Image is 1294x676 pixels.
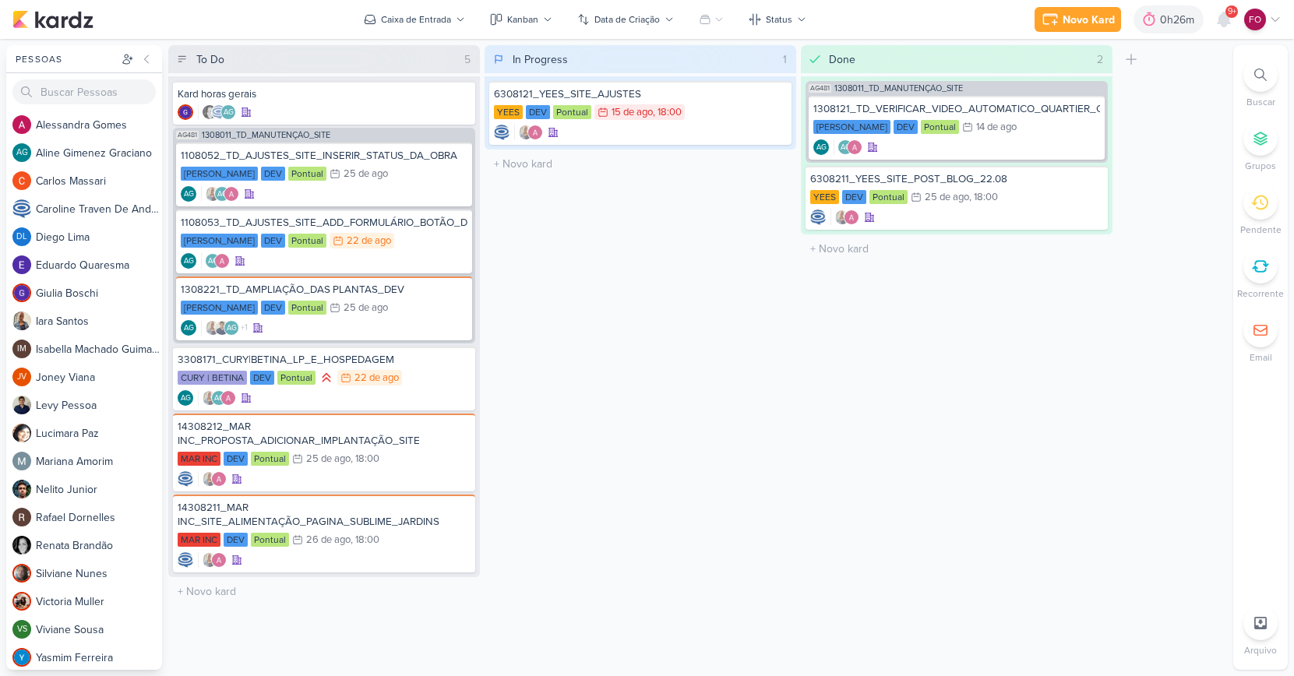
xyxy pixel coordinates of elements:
[1246,95,1275,109] p: Buscar
[201,186,239,202] div: Colaboradores: Iara Santos, Aline Gimenez Graciano, Alessandra Gomes
[36,621,162,638] div: V i v i a n e S o u s a
[36,425,162,442] div: L u c i m a r a P a z
[1249,12,1261,26] p: FO
[288,167,326,181] div: Pontual
[813,139,829,155] div: Aline Gimenez Graciano
[205,186,220,202] img: Iara Santos
[181,149,467,163] div: 1108052_TD_AJUSTES_SITE_INSERIR_STATUS_DA_OBRA
[36,173,162,189] div: C a r l o s M a s s a r i
[178,552,193,568] img: Caroline Traven De Andrade
[1240,223,1282,237] p: Pendente
[12,480,31,498] img: Nelito Junior
[12,592,31,611] img: Victoria Muller
[181,167,258,181] div: [PERSON_NAME]
[810,209,826,225] div: Criador(a): Caroline Traven De Andrade
[841,144,851,152] p: AG
[178,420,471,448] div: 14308212_MAR INC_PROPOSTA_ADICIONAR_IMPLANTAÇÃO_SITE
[1250,350,1272,364] p: Email
[12,199,31,218] img: Caroline Traven De Andrade
[12,143,31,162] div: Aline Gimenez Graciano
[184,258,194,266] p: AG
[181,186,196,202] div: Aline Gimenez Graciano
[36,229,162,245] div: D i e g o L i m a
[810,172,1103,186] div: 6308211_YEES_SITE_POST_BLOG_22.08
[202,104,217,120] img: Renata Brandão
[12,283,31,302] img: Giulia Boschi
[36,257,162,273] div: E d u a r d o Q u a r e s m a
[178,104,193,120] img: Giulia Boschi
[813,102,1100,116] div: 1308121_TD_VERIFICAR_VIDEO_AUTOMATICO_QUARTIER_CAMPO_BELO
[12,171,31,190] img: Carlos Massari
[181,216,467,230] div: 1108053_TD_AJUSTES_SITE_ADD_FORMULÁRIO_BOTÃO_DOWNLOAD
[202,131,330,139] span: 1308011_TD_MANUTENÇÃO_SITE
[202,390,217,406] img: Iara Santos
[834,84,963,93] span: 1308011_TD_MANUTENÇÃO_SITE
[184,191,194,199] p: AG
[847,139,862,155] img: Alessandra Gomes
[261,301,285,315] div: DEV
[178,471,193,487] img: Caroline Traven De Andrade
[251,452,289,466] div: Pontual
[351,454,379,464] div: , 18:00
[239,322,248,334] span: +1
[319,370,334,386] div: Prioridade Alta
[12,536,31,555] img: Renata Brandão
[830,209,859,225] div: Colaboradores: Iara Santos, Alessandra Gomes
[837,139,853,155] div: Aline Gimenez Graciano
[198,471,227,487] div: Colaboradores: Iara Santos, Alessandra Gomes
[1244,9,1266,30] div: Fabio Oliveira
[12,396,31,414] img: Levy Pessoa
[1237,287,1284,301] p: Recorrente
[17,625,27,634] p: VS
[12,648,31,667] img: Yasmim Ferreira
[181,253,196,269] div: Aline Gimenez Graciano
[612,107,653,118] div: 15 de ago
[36,285,162,301] div: G i u l i a B o s c h i
[344,303,388,313] div: 25 de ago
[976,122,1017,132] div: 14 de ago
[921,120,959,134] div: Pontual
[894,120,918,134] div: DEV
[181,320,196,336] div: Aline Gimenez Graciano
[488,153,793,175] input: + Novo kard
[16,149,28,157] p: AG
[494,125,509,140] img: Caroline Traven De Andrade
[36,313,162,329] div: I a r a S a n t o s
[36,369,162,386] div: J o n e y V i a n a
[184,325,194,333] p: AG
[224,320,239,336] div: Aline Gimenez Graciano
[198,104,236,120] div: Colaboradores: Renata Brandão, Caroline Traven De Andrade, Aline Gimenez Graciano
[804,238,1109,260] input: + Novo kard
[211,390,227,406] div: Aline Gimenez Graciano
[834,209,850,225] img: Iara Santos
[458,51,477,68] div: 5
[16,233,27,241] p: DL
[224,452,248,466] div: DEV
[17,373,26,382] p: JV
[810,209,826,225] img: Caroline Traven De Andrade
[12,508,31,526] img: Rafael Dornelles
[261,167,285,181] div: DEV
[261,234,285,248] div: DEV
[12,10,93,29] img: kardz.app
[526,105,550,119] div: DEV
[514,125,543,140] div: Colaboradores: Iara Santos, Alessandra Gomes
[12,564,31,583] img: Silviane Nunes
[251,533,289,547] div: Pontual
[12,340,31,358] div: Isabella Machado Guimarães
[224,186,239,202] img: Alessandra Gomes
[816,144,827,152] p: AG
[12,227,31,246] div: Diego Lima
[17,345,26,354] p: IM
[1228,5,1236,18] span: 9+
[12,312,31,330] img: Iara Santos
[810,190,839,204] div: YEES
[181,234,258,248] div: [PERSON_NAME]
[36,537,162,554] div: R e n a t a B r a n d ã o
[36,145,162,161] div: A l i n e G i m e n e z G r a c i a n o
[178,104,193,120] div: Criador(a): Giulia Boschi
[518,125,534,140] img: Iara Santos
[178,371,247,385] div: CURY | BETINA
[1091,51,1109,68] div: 2
[354,373,399,383] div: 22 de ago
